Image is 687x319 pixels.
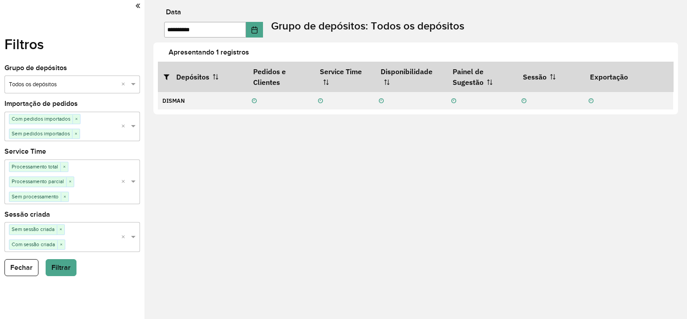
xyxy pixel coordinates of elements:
i: Não realizada [589,98,594,104]
span: Processamento total [9,162,60,171]
label: Grupo de depósitos [4,63,67,73]
span: Com sessão criada [9,240,57,249]
th: Painel de Sugestão [447,62,517,92]
span: × [57,240,65,249]
label: Sessão criada [4,209,50,220]
span: × [66,177,74,186]
i: Não realizada [522,98,526,104]
span: × [61,193,68,201]
span: Clear all [121,233,129,242]
i: Não realizada [451,98,456,104]
span: Clear all [121,80,129,89]
span: Sem pedidos importados [9,129,72,138]
label: Filtros [4,34,44,55]
span: × [60,163,68,172]
th: Sessão [517,62,584,92]
label: Service Time [4,146,46,157]
i: Abrir/fechar filtros [164,73,176,80]
span: Sem processamento [9,192,61,201]
th: Service Time [314,62,374,92]
span: Processamento parcial [9,177,66,186]
th: Disponibilidade [374,62,447,92]
span: Sem sessão criada [9,225,57,234]
i: Não realizada [252,98,257,104]
th: Depósitos [158,62,247,92]
label: Grupo de depósitos: Todos os depósitos [271,18,464,34]
button: Filtrar [46,259,76,276]
span: Clear all [121,177,129,187]
th: Pedidos e Clientes [247,62,314,92]
span: × [72,115,80,124]
button: Choose Date [246,22,263,38]
span: Com pedidos importados [9,114,72,123]
span: × [57,225,64,234]
span: × [72,130,80,139]
span: Clear all [121,122,129,131]
button: Fechar [4,259,38,276]
strong: DISMAN [162,97,185,105]
th: Exportação [584,62,673,92]
label: Importação de pedidos [4,98,78,109]
i: Não realizada [379,98,384,104]
i: Não realizada [318,98,323,104]
label: Data [166,7,181,17]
